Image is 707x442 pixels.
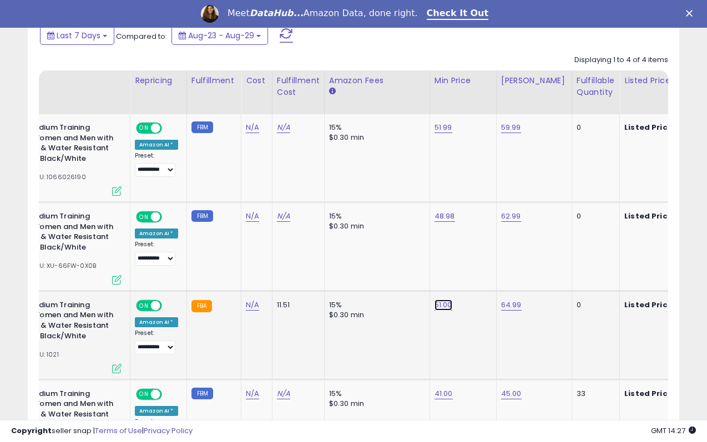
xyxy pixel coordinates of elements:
[191,300,212,312] small: FBA
[435,211,455,222] a: 48.98
[228,8,418,19] div: Meet Amazon Data, done right.
[135,406,178,416] div: Amazon AI *
[577,300,611,310] div: 0
[160,212,178,222] span: OFF
[57,30,100,41] span: Last 7 Days
[501,299,522,311] a: 64.99
[435,299,452,311] a: 51.00
[135,228,178,238] div: Amazon AI *
[277,122,290,133] a: N/A
[435,122,452,133] a: 51.99
[624,388,675,399] b: Listed Price:
[191,121,213,133] small: FBM
[329,123,421,133] div: 15%
[137,124,151,133] span: ON
[435,75,492,87] div: Min Price
[160,301,178,311] span: OFF
[135,152,178,177] div: Preset:
[329,75,425,87] div: Amazon Fees
[191,210,213,222] small: FBM
[277,300,316,310] div: 11.51
[188,30,254,41] span: Aug-23 - Aug-29
[329,399,421,409] div: $0.30 min
[40,26,114,45] button: Last 7 Days
[624,211,675,221] b: Listed Price:
[277,75,320,98] div: Fulfillment Cost
[329,310,421,320] div: $0.30 min
[427,8,489,20] a: Check It Out
[137,389,151,399] span: ON
[95,425,142,436] a: Terms of Use
[329,389,421,399] div: 15%
[329,133,421,143] div: $0.30 min
[329,211,421,221] div: 15%
[277,388,290,399] a: N/A
[624,299,675,310] b: Listed Price:
[23,350,59,359] span: | SKU: 1021
[11,425,52,436] strong: Copyright
[144,425,193,436] a: Privacy Policy
[160,124,178,133] span: OFF
[135,317,178,327] div: Amazon AI *
[135,140,178,150] div: Amazon AI *
[577,389,611,399] div: 33
[171,26,268,45] button: Aug-23 - Aug-29
[137,212,151,222] span: ON
[501,388,522,399] a: 45.00
[329,300,421,310] div: 15%
[135,75,182,87] div: Repricing
[686,10,697,17] div: Close
[651,425,696,436] span: 2025-09-6 14:27 GMT
[501,211,521,222] a: 62.99
[577,123,611,133] div: 0
[246,75,267,87] div: Cost
[577,75,615,98] div: Fulfillable Quantity
[329,221,421,231] div: $0.30 min
[329,87,336,96] small: Amazon Fees.
[277,211,290,222] a: N/A
[246,122,259,133] a: N/A
[23,261,96,270] span: | SKU: XU-66FW-0X0B
[246,388,259,399] a: N/A
[246,211,259,222] a: N/A
[135,241,178,266] div: Preset:
[23,172,86,181] span: | SKU: 1066026190
[435,388,453,399] a: 41.00
[250,8,304,18] i: DataHub...
[191,388,213,399] small: FBM
[201,5,219,23] img: Profile image for Georgie
[160,389,178,399] span: OFF
[246,299,259,311] a: N/A
[135,329,178,354] div: Preset:
[137,301,151,311] span: ON
[574,55,668,65] div: Displaying 1 to 4 of 4 items
[191,75,236,87] div: Fulfillment
[624,122,675,133] b: Listed Price:
[501,75,567,87] div: [PERSON_NAME]
[501,122,521,133] a: 59.99
[577,211,611,221] div: 0
[11,426,193,436] div: seller snap | |
[116,31,167,42] span: Compared to:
